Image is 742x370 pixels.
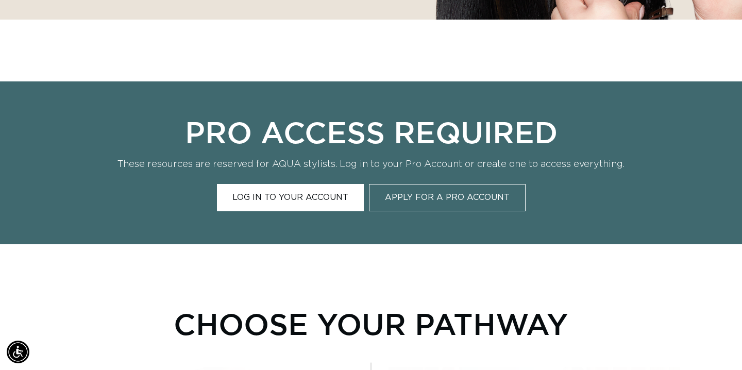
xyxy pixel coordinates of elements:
[690,321,742,370] iframe: Chat Widget
[116,114,626,149] p: Pro Access Required
[174,306,568,341] p: Choose Your Pathway
[217,184,364,211] a: Log In to Your Account
[369,184,526,211] a: Apply for a Pro Account
[7,341,29,363] div: Accessibility Menu
[116,158,626,171] p: These resources are reserved for AQUA stylists. Log in to your Pro Account or create one to acces...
